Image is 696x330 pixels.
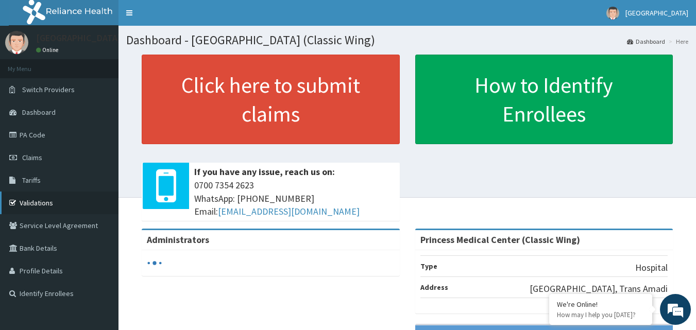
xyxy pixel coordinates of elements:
a: Click here to submit claims [142,55,400,144]
span: Claims [22,153,42,162]
h1: Dashboard - [GEOGRAPHIC_DATA] (Classic Wing) [126,33,688,47]
strong: Princess Medical Center (Classic Wing) [420,234,580,246]
a: How to Identify Enrollees [415,55,673,144]
a: Online [36,46,61,54]
p: [GEOGRAPHIC_DATA], Trans Amadi [530,282,668,296]
a: [EMAIL_ADDRESS][DOMAIN_NAME] [218,205,360,217]
span: Switch Providers [22,85,75,94]
div: We're Online! [557,300,644,309]
p: How may I help you today? [557,310,644,319]
span: Tariffs [22,176,41,185]
svg: audio-loading [147,255,162,271]
p: [GEOGRAPHIC_DATA] [36,33,121,43]
li: Here [666,37,688,46]
img: User Image [5,31,28,54]
span: 0700 7354 2623 WhatsApp: [PHONE_NUMBER] Email: [194,179,395,218]
b: Administrators [147,234,209,246]
b: If you have any issue, reach us on: [194,166,335,178]
span: Dashboard [22,108,56,117]
span: [GEOGRAPHIC_DATA] [625,8,688,18]
b: Type [420,262,437,271]
a: Dashboard [627,37,665,46]
p: Hospital [635,261,668,274]
img: User Image [606,7,619,20]
b: Address [420,283,448,292]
